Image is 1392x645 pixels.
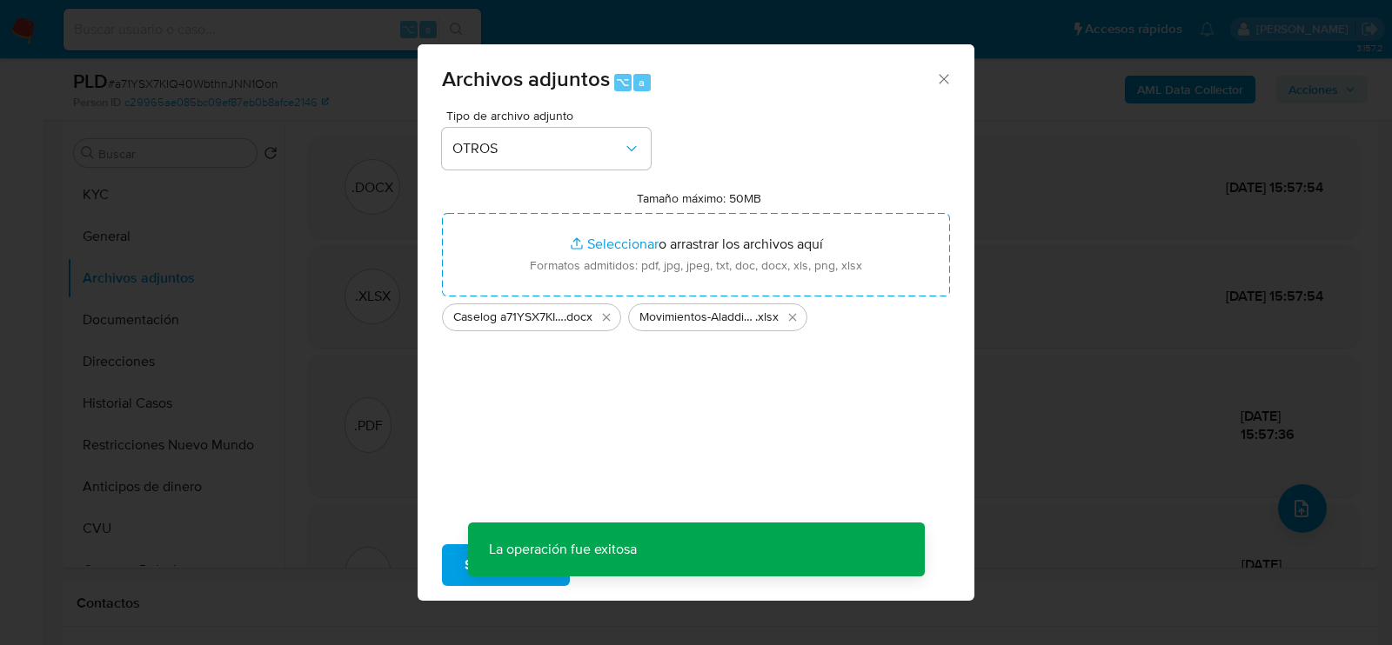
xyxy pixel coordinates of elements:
[442,128,651,170] button: OTROS
[755,309,779,326] span: .xlsx
[453,309,564,326] span: Caselog a71YSX7KIQ40WbthnJNN1Oon_2025_08_19_09_26_12
[452,140,623,157] span: OTROS
[637,190,761,206] label: Tamaño máximo: 50MB
[442,296,950,331] ul: Archivos seleccionados
[468,522,658,576] p: La operación fue exitosa
[446,110,655,122] span: Tipo de archivo adjunto
[564,309,592,326] span: .docx
[465,546,547,584] span: Subir archivo
[442,544,570,586] button: Subir archivo
[639,309,755,326] span: Movimientos-Aladdin-v10_2
[935,70,951,86] button: Cerrar
[616,74,629,90] span: ⌥
[596,307,617,328] button: Eliminar Caselog a71YSX7KIQ40WbthnJNN1Oon_2025_08_19_09_26_12.docx
[442,63,610,94] span: Archivos adjuntos
[599,546,656,584] span: Cancelar
[782,307,803,328] button: Eliminar Movimientos-Aladdin-v10_2.xlsx
[639,74,645,90] span: a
